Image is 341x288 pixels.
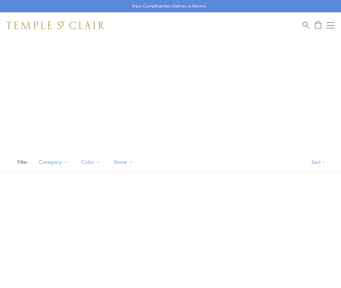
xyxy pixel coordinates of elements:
[76,155,106,169] button: Color
[327,21,335,29] button: Open navigation
[303,21,309,29] a: Search
[132,3,206,9] p: Enjoy Complimentary Delivery & Returns
[34,155,73,169] button: Category
[110,158,138,166] span: Stone
[297,152,341,172] button: Show sort by
[6,21,105,29] img: Temple St. Clair
[36,158,73,166] span: Category
[78,158,106,166] span: Color
[109,155,138,169] button: Stone
[315,21,321,29] a: Open Shopping Bag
